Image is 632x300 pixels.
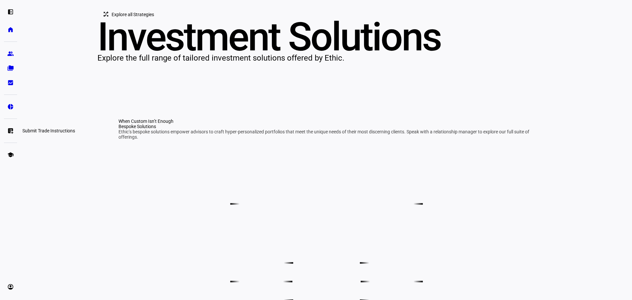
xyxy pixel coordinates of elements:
[103,11,109,17] mat-icon: tactic
[7,284,14,290] eth-mat-symbol: account_circle
[4,62,17,75] a: folder_copy
[4,76,17,89] a: bid_landscape
[7,9,14,15] eth-mat-symbol: left_panel_open
[4,47,17,60] a: group
[97,8,162,21] button: Explore all Strategies
[7,103,14,110] eth-mat-symbol: pie_chart
[97,21,556,53] div: Investment Solutions
[20,127,78,135] div: Submit Trade Instructions
[7,151,14,158] eth-mat-symbol: school
[118,119,535,124] div: When Custom Isn’t Enough
[4,100,17,113] a: pie_chart
[7,50,14,57] eth-mat-symbol: group
[7,79,14,86] eth-mat-symbol: bid_landscape
[118,124,535,129] div: Bespoke Solutions
[118,129,535,140] div: Ethic’s bespoke solutions empower advisors to craft hyper-personalized portfolios that meet the u...
[112,8,154,21] span: Explore all Strategies
[97,53,556,63] div: Explore the full range of tailored investment solutions offered by Ethic.
[7,65,14,71] eth-mat-symbol: folder_copy
[4,23,17,36] a: home
[7,127,14,134] eth-mat-symbol: list_alt_add
[7,26,14,33] eth-mat-symbol: home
